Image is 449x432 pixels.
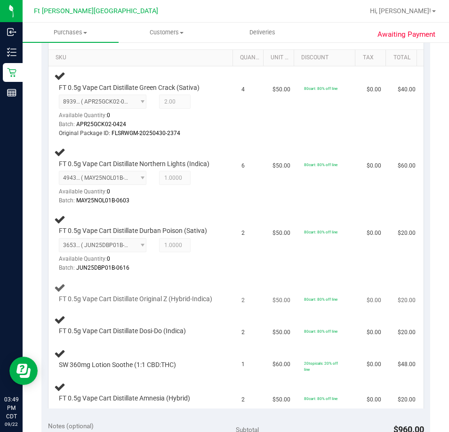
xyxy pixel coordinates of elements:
span: 2 [241,229,245,238]
inline-svg: Inventory [7,48,16,57]
span: SW 360mg Lotion Soothe (1:1 CBD:THC) [59,360,176,369]
span: Hi, [PERSON_NAME]! [370,7,431,15]
span: $20.00 [398,395,416,404]
span: APR25GCK02-0424 [76,121,126,128]
div: Available Quantity: [59,185,152,203]
inline-svg: Retail [7,68,16,77]
span: FT 0.5g Vape Cart Distillate Durban Poison (Sativa) [59,226,207,235]
span: $0.00 [367,296,381,305]
span: $20.00 [398,296,416,305]
span: 2 [241,395,245,404]
span: $60.00 [398,161,416,170]
a: Tax [363,54,383,62]
p: 03:49 PM CDT [4,395,18,421]
span: $50.00 [273,161,290,170]
span: FT 0.5g Vape Cart Distillate Amnesia (Hybrid) [59,394,190,403]
span: 80cart: 80% off line [304,396,337,401]
span: Batch: [59,121,75,128]
span: 4 [241,85,245,94]
span: $0.00 [367,328,381,337]
a: Purchases [23,23,119,42]
span: MAY25NOL01B-0603 [76,197,129,204]
span: 2 [241,328,245,337]
span: JUN25DBP01B-0616 [76,264,129,271]
span: Purchases [23,28,119,37]
span: Deliveries [237,28,288,37]
span: 1 [241,360,245,369]
span: $40.00 [398,85,416,94]
a: SKU [56,54,229,62]
span: 80cart: 80% off line [304,297,337,302]
span: $0.00 [367,229,381,238]
a: Deliveries [215,23,311,42]
span: 80cart: 80% off line [304,230,337,234]
inline-svg: Reports [7,88,16,97]
span: FT 0.5g Vape Cart Distillate Northern Lights (Indica) [59,160,209,168]
a: Unit Price [271,54,290,62]
span: Notes (optional) [48,422,94,430]
span: $50.00 [273,85,290,94]
a: Total [393,54,413,62]
span: 0 [107,188,110,195]
span: FT 0.5g Vape Cart Distillate Original Z (Hybrid-Indica) [59,295,212,304]
span: $60.00 [273,360,290,369]
span: Ft [PERSON_NAME][GEOGRAPHIC_DATA] [34,7,158,15]
span: Batch: [59,264,75,271]
span: $0.00 [367,161,381,170]
span: FT 0.5g Vape Cart Distillate Green Crack (Sativa) [59,83,200,92]
span: 80cart: 80% off line [304,329,337,334]
span: 0 [107,256,110,262]
div: Available Quantity: [59,109,152,127]
span: $48.00 [398,360,416,369]
a: Discount [301,54,352,62]
span: $50.00 [273,328,290,337]
a: Customers [119,23,215,42]
span: $0.00 [367,360,381,369]
span: $0.00 [367,85,381,94]
span: 0 [107,112,110,119]
span: Original Package ID: [59,130,110,136]
div: Available Quantity: [59,252,152,271]
span: Batch: [59,197,75,204]
span: $50.00 [273,296,290,305]
a: Quantity [240,54,260,62]
inline-svg: Inbound [7,27,16,37]
span: $20.00 [398,229,416,238]
iframe: Resource center [9,357,38,385]
span: $50.00 [273,395,290,404]
span: $20.00 [398,328,416,337]
span: Customers [119,28,214,37]
span: Awaiting Payment [377,29,435,40]
span: 6 [241,161,245,170]
p: 09/22 [4,421,18,428]
span: $0.00 [367,395,381,404]
span: 80cart: 80% off line [304,86,337,91]
span: 80cart: 80% off line [304,162,337,167]
span: FLSRWGM-20250430-2374 [112,130,180,136]
span: FT 0.5g Vape Cart Distillate Dosi-Do (Indica) [59,327,186,336]
span: 2 [241,296,245,305]
span: 20topicals: 20% off line [304,361,338,372]
span: $50.00 [273,229,290,238]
